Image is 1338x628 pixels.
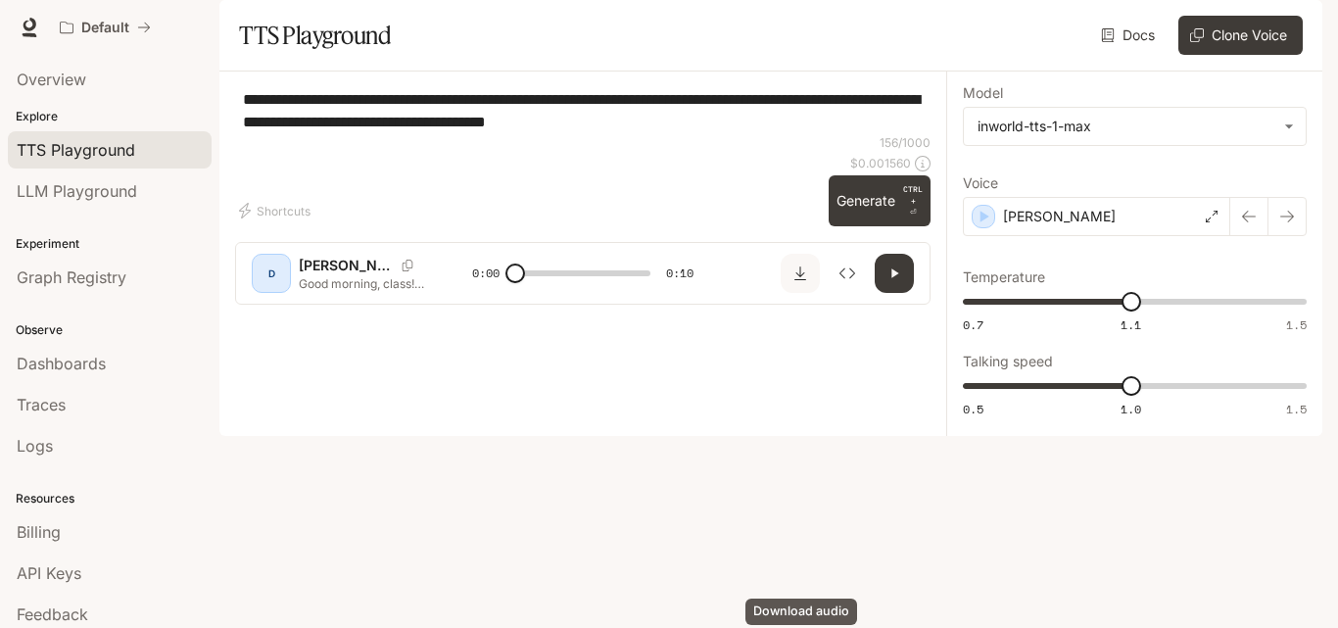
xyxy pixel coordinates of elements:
span: 1.0 [1121,401,1141,417]
p: [PERSON_NAME] [1003,207,1116,226]
p: 156 / 1000 [880,134,931,151]
p: Good morning, class! [DATE] we are going to review unit 1 with this task : Choose the word or phr... [299,275,425,292]
button: GenerateCTRL +⏎ [829,175,931,226]
button: Shortcuts [235,195,318,226]
p: Talking speed [963,355,1053,368]
span: 1.5 [1286,401,1307,417]
span: 0.5 [963,401,983,417]
p: CTRL + [903,183,923,207]
button: All workspaces [51,8,160,47]
span: 0:00 [472,264,500,283]
p: Temperature [963,270,1045,284]
div: inworld-tts-1-max [978,117,1274,136]
p: [PERSON_NAME] [299,256,394,275]
span: 0:10 [666,264,693,283]
span: 0.7 [963,316,983,333]
p: Voice [963,176,998,190]
p: $ 0.001560 [850,155,911,171]
a: Docs [1097,16,1163,55]
p: Default [81,20,129,36]
button: Clone Voice [1178,16,1303,55]
div: Download audio [745,599,857,625]
span: 1.5 [1286,316,1307,333]
h1: TTS Playground [239,16,391,55]
button: Inspect [828,254,867,293]
div: inworld-tts-1-max [964,108,1306,145]
div: D [256,258,287,289]
p: Model [963,86,1003,100]
p: ⏎ [903,183,923,218]
button: Download audio [781,254,820,293]
span: 1.1 [1121,316,1141,333]
button: Copy Voice ID [394,260,421,271]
